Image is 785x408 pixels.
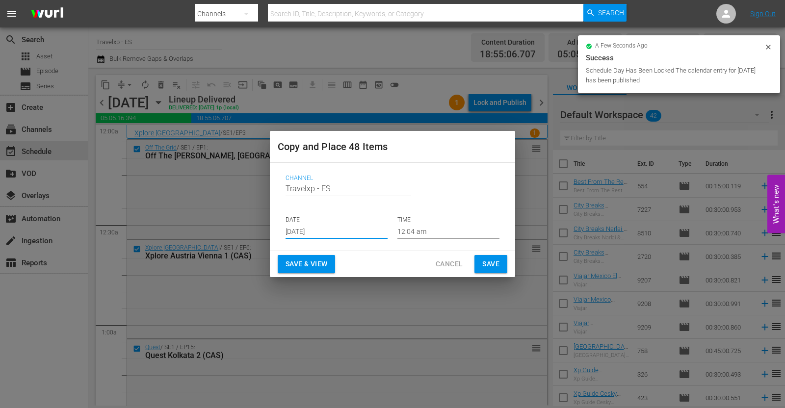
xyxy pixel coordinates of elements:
[286,175,495,182] span: Channel
[595,42,648,50] span: a few seconds ago
[286,258,327,270] span: Save & View
[436,258,463,270] span: Cancel
[482,258,499,270] span: Save
[6,8,18,20] span: menu
[24,2,71,25] img: ans4CAIJ8jUAAAAAAAAAAAAAAAAAAAAAAAAgQb4GAAAAAAAAAAAAAAAAAAAAAAAAJMjXAAAAAAAAAAAAAAAAAAAAAAAAgAT5G...
[474,255,507,273] button: Save
[598,4,624,22] span: Search
[397,216,499,224] p: TIME
[278,139,507,154] h2: Copy and Place 48 Items
[286,216,388,224] p: DATE
[278,255,335,273] button: Save & View
[586,52,772,64] div: Success
[767,175,785,233] button: Open Feedback Widget
[586,66,762,85] div: Schedule Day Has Been Locked The calendar entry for [DATE] has been published
[428,255,471,273] button: Cancel
[750,10,776,18] a: Sign Out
